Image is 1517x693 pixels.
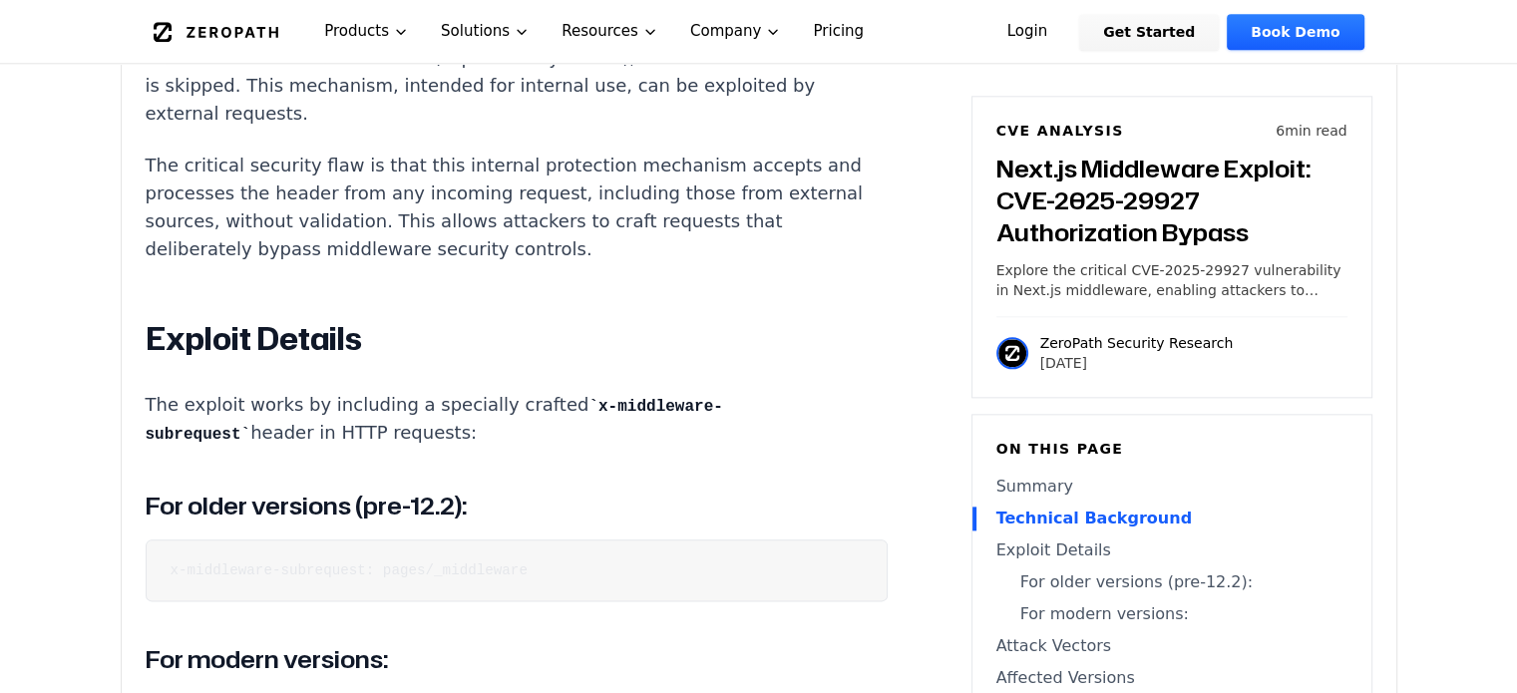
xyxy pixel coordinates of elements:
a: Attack Vectors [996,634,1347,658]
p: The critical security flaw is that this internal protection mechanism accepts and processes the h... [146,152,888,263]
p: The exploit works by including a specially crafted header in HTTP requests: [146,391,888,449]
a: Technical Background [996,507,1347,530]
a: For older versions (pre-12.2): [996,570,1347,594]
p: ZeroPath Security Research [1040,333,1234,353]
a: For modern versions: [996,602,1347,626]
a: Get Started [1079,14,1219,50]
img: ZeroPath Security Research [996,337,1028,369]
h3: For older versions (pre-12.2): [146,488,888,523]
a: Exploit Details [996,538,1347,562]
p: [DATE] [1040,353,1234,373]
p: Explore the critical CVE-2025-29927 vulnerability in Next.js middleware, enabling attackers to by... [996,260,1347,300]
code: x-middleware-subrequest: pages/_middleware [171,562,528,578]
h6: On this page [996,439,1347,459]
a: Book Demo [1227,14,1363,50]
h6: CVE Analysis [996,121,1124,141]
a: Summary [996,475,1347,499]
h3: Next.js Middleware Exploit: CVE-2025-29927 Authorization Bypass [996,153,1347,248]
p: 6 min read [1276,121,1346,141]
h3: For modern versions: [146,641,888,677]
a: Login [983,14,1072,50]
h2: Exploit Details [146,319,888,359]
a: Affected Versions [996,666,1347,690]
